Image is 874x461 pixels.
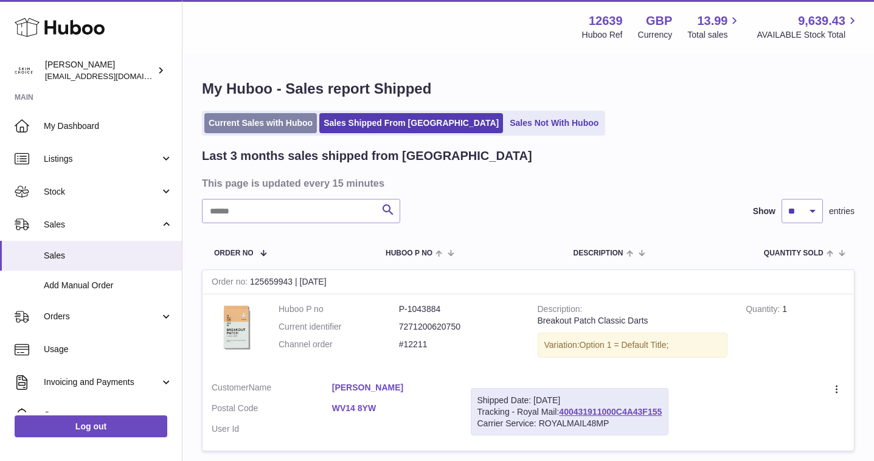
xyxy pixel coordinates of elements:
span: Usage [44,344,173,355]
div: Shipped Date: [DATE] [477,395,662,406]
img: admin@skinchoice.com [15,61,33,80]
a: Log out [15,415,167,437]
span: Customer [212,383,249,392]
span: Listings [44,153,160,165]
strong: 12639 [589,13,623,29]
span: Stock [44,186,160,198]
dt: Huboo P no [279,303,399,315]
dd: #12211 [399,339,519,350]
span: 9,639.43 [798,13,845,29]
dt: Channel order [279,339,399,350]
a: Sales Shipped From [GEOGRAPHIC_DATA] [319,113,503,133]
dt: User Id [212,423,332,435]
div: Carrier Service: ROYALMAIL48MP [477,418,662,429]
a: 9,639.43 AVAILABLE Stock Total [757,13,859,41]
span: Sales [44,250,173,262]
span: Invoicing and Payments [44,376,160,388]
div: Variation: [538,333,728,358]
span: My Dashboard [44,120,173,132]
span: 13.99 [697,13,727,29]
dd: P-1043884 [399,303,519,315]
span: Sales [44,219,160,230]
dt: Postal Code [212,403,332,417]
h2: Last 3 months sales shipped from [GEOGRAPHIC_DATA] [202,148,532,164]
a: 400431911000C4A43F155 [559,407,662,417]
div: Tracking - Royal Mail: [471,388,669,436]
a: Sales Not With Huboo [505,113,603,133]
span: Cases [44,409,173,421]
a: WV14 8YW [332,403,453,414]
span: Quantity Sold [764,249,824,257]
div: Breakout Patch Classic Darts [538,315,728,327]
span: Huboo P no [386,249,432,257]
strong: Description [538,304,583,317]
span: AVAILABLE Stock Total [757,29,859,41]
dt: Name [212,382,332,397]
div: Huboo Ref [582,29,623,41]
div: 125659943 | [DATE] [203,270,854,294]
span: Description [573,249,623,257]
strong: Quantity [746,304,782,317]
strong: GBP [646,13,672,29]
div: [PERSON_NAME] [45,59,154,82]
dt: Current identifier [279,321,399,333]
label: Show [753,206,775,217]
a: [PERSON_NAME] [332,382,453,393]
span: entries [829,206,855,217]
span: Orders [44,311,160,322]
span: Option 1 = Default Title; [580,340,669,350]
div: Currency [638,29,673,41]
h3: This page is updated every 15 minutes [202,176,851,190]
span: [EMAIL_ADDRESS][DOMAIN_NAME] [45,71,179,81]
span: Total sales [687,29,741,41]
span: Add Manual Order [44,280,173,291]
strong: Order no [212,277,250,289]
a: Current Sales with Huboo [204,113,317,133]
h1: My Huboo - Sales report Shipped [202,79,855,99]
td: 1 [737,294,854,373]
dd: 7271200620750 [399,321,519,333]
a: 13.99 Total sales [687,13,741,41]
img: 126391746598914.jpg [212,303,260,352]
span: Order No [214,249,254,257]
